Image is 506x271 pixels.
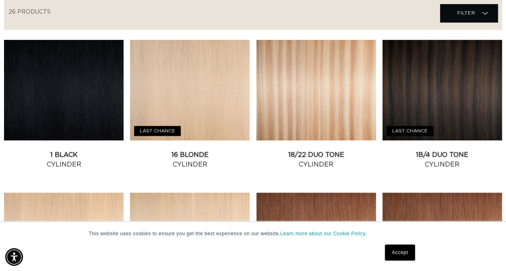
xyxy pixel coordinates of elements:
[256,150,376,169] a: 18/22 Duo Tone Cylinder
[89,230,417,237] p: This website uses cookies to ensure you get the best experience on our website.
[466,232,506,271] div: Widget de chat
[280,231,367,236] a: Learn more about our Cookie Policy.
[466,232,506,271] iframe: Chat Widget
[4,150,124,169] a: 1 Black Cylinder
[130,150,250,169] a: 16 Blonde Cylinder
[382,150,502,169] a: 1B/4 Duo Tone Cylinder
[8,9,51,15] span: 26 products
[440,4,498,22] summary: Filter
[5,248,23,266] div: Accessibility Menu
[385,244,415,261] a: Accept
[457,5,475,21] span: Filter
